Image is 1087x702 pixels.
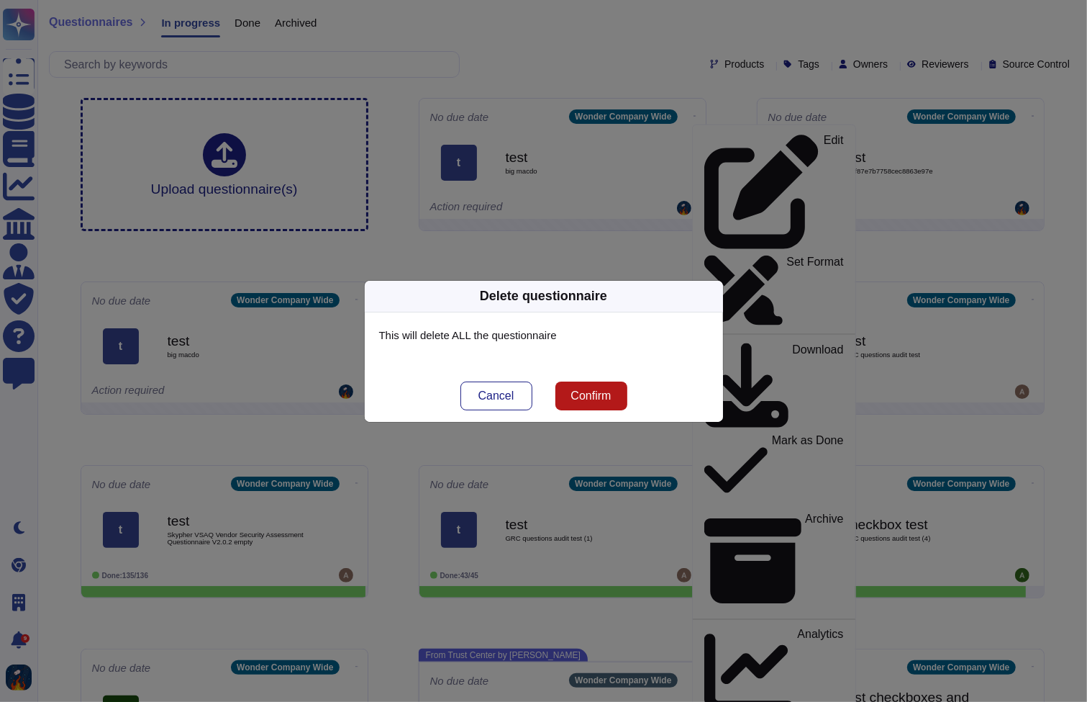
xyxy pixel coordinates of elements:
span: Cancel [478,390,514,402]
span: Confirm [570,390,611,402]
div: Delete questionnaire [480,287,607,306]
button: Cancel [460,382,532,410]
p: This will delete ALL the questionnaire [379,327,709,344]
button: Confirm [555,382,627,410]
